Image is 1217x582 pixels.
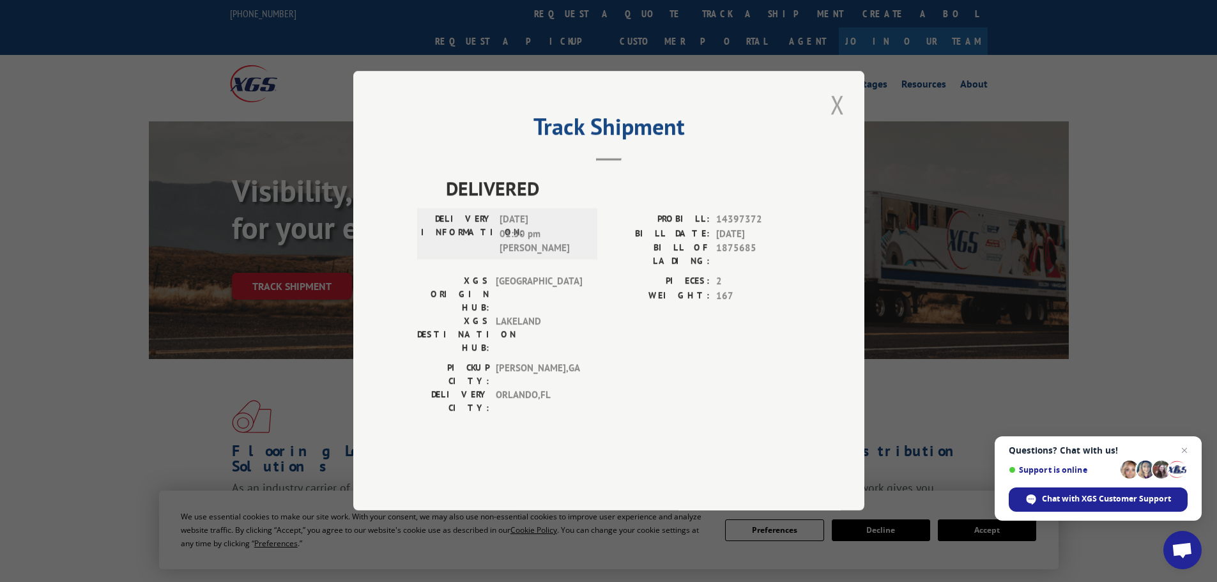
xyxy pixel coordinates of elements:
[609,289,710,303] label: WEIGHT:
[496,388,582,415] span: ORLANDO , FL
[716,213,800,227] span: 14397372
[609,227,710,241] label: BILL DATE:
[417,315,489,355] label: XGS DESTINATION HUB:
[716,241,800,268] span: 1875685
[609,241,710,268] label: BILL OF LADING:
[496,362,582,388] span: [PERSON_NAME] , GA
[1163,531,1202,569] a: Open chat
[417,362,489,388] label: PICKUP CITY:
[417,275,489,315] label: XGS ORIGIN HUB:
[1009,465,1116,475] span: Support is online
[609,213,710,227] label: PROBILL:
[1042,493,1171,505] span: Chat with XGS Customer Support
[500,213,586,256] span: [DATE] 01:50 pm [PERSON_NAME]
[716,227,800,241] span: [DATE]
[421,213,493,256] label: DELIVERY INFORMATION:
[417,118,800,142] h2: Track Shipment
[716,289,800,303] span: 167
[496,275,582,315] span: [GEOGRAPHIC_DATA]
[827,87,848,122] button: Close modal
[609,275,710,289] label: PIECES:
[417,388,489,415] label: DELIVERY CITY:
[446,174,800,203] span: DELIVERED
[496,315,582,355] span: LAKELAND
[1009,445,1188,456] span: Questions? Chat with us!
[1009,487,1188,512] span: Chat with XGS Customer Support
[716,275,800,289] span: 2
